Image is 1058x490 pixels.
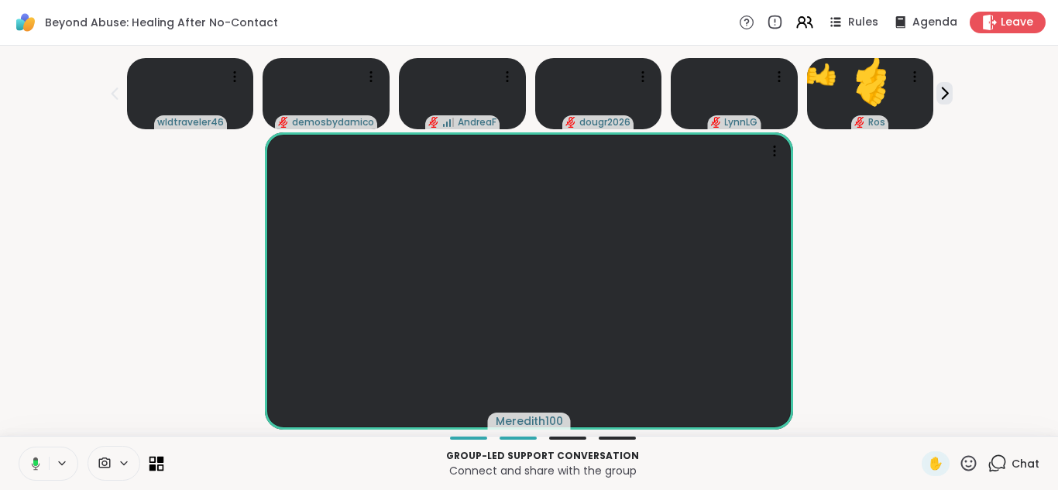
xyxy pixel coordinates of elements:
[173,463,912,478] p: Connect and share with the group
[813,60,838,90] div: 👍
[565,117,576,128] span: audio-muted
[458,116,496,128] span: AndreaF
[45,15,278,30] span: Beyond Abuse: Healing After No-Contact
[854,117,865,128] span: audio-muted
[1012,456,1039,471] span: Chat
[579,116,630,128] span: dougr2026
[292,116,374,128] span: demosbydamico
[1001,15,1033,30] span: Leave
[173,449,912,463] p: Group-led support conversation
[157,116,224,128] span: wldtraveler46
[928,454,943,473] span: ✋
[724,116,757,128] span: LynnLG
[710,117,721,128] span: audio-muted
[836,51,912,126] button: 👍
[12,9,39,36] img: ShareWell Logomark
[868,116,885,128] span: Ros
[912,15,957,30] span: Agenda
[904,18,1012,125] button: 👍
[428,117,439,128] span: audio-muted
[848,15,878,30] span: Rules
[496,413,563,429] span: Meredith100
[278,117,289,128] span: audio-muted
